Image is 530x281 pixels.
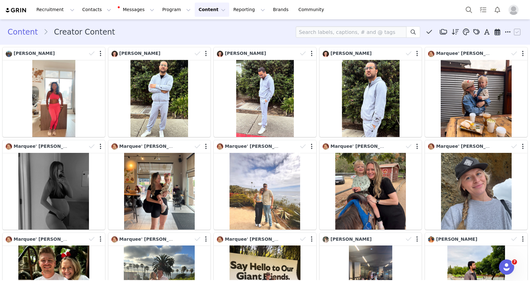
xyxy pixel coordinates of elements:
[323,51,329,57] img: e8f01f7b-2448-49a6-b1bb-6013776253c4.jpg
[225,144,291,149] span: Marquee' [PERSON_NAME]
[111,51,118,57] img: e8f01f7b-2448-49a6-b1bb-6013776253c4.jpg
[331,51,372,56] span: [PERSON_NAME]
[230,3,269,17] button: Reporting
[6,51,12,57] img: ae140c34-59a4-41b4-b8f9-08e030048040.jpg
[217,143,223,150] img: ff13c4f1-ad08-4aca-9fcf-08e6c94ea88b.jpg
[436,51,502,56] span: Marquee' [PERSON_NAME]
[428,51,434,57] img: ff13c4f1-ad08-4aca-9fcf-08e6c94ea88b.jpg
[225,237,291,242] span: Marquee' [PERSON_NAME]
[428,236,434,243] img: c65d074a-f8b8-4247-896b-f7e6cc6e3a73.jpg
[14,237,80,242] span: Marquee' [PERSON_NAME]
[476,3,490,17] a: Tasks
[505,5,525,15] button: Profile
[225,51,266,56] span: [PERSON_NAME]
[331,237,372,242] span: [PERSON_NAME]
[490,3,504,17] button: Notifications
[499,259,514,275] iframe: Intercom live chat
[119,237,186,242] span: Marquee' [PERSON_NAME]
[111,143,118,150] img: ff13c4f1-ad08-4aca-9fcf-08e6c94ea88b.jpg
[6,236,12,243] img: ff13c4f1-ad08-4aca-9fcf-08e6c94ea88b.jpg
[115,3,158,17] button: Messages
[217,51,223,57] img: e8f01f7b-2448-49a6-b1bb-6013776253c4.jpg
[111,236,118,243] img: ff13c4f1-ad08-4aca-9fcf-08e6c94ea88b.jpg
[508,5,519,15] img: placeholder-profile.jpg
[323,143,329,150] img: ff13c4f1-ad08-4aca-9fcf-08e6c94ea88b.jpg
[79,3,115,17] button: Contacts
[14,144,80,149] span: Marquee' [PERSON_NAME]
[14,51,55,56] span: [PERSON_NAME]
[119,51,161,56] span: [PERSON_NAME]
[295,3,331,17] a: Community
[428,143,434,150] img: ff13c4f1-ad08-4aca-9fcf-08e6c94ea88b.jpg
[33,3,78,17] button: Recruitment
[217,236,223,243] img: ff13c4f1-ad08-4aca-9fcf-08e6c94ea88b.jpg
[158,3,194,17] button: Program
[512,259,517,265] span: 7
[119,144,186,149] span: Marquee' [PERSON_NAME]
[436,144,502,149] span: Marquee' [PERSON_NAME]
[331,144,397,149] span: Marquee' [PERSON_NAME]
[6,143,12,150] img: ff13c4f1-ad08-4aca-9fcf-08e6c94ea88b.jpg
[269,3,294,17] a: Brands
[462,3,476,17] button: Search
[8,26,43,38] a: Content
[195,3,229,17] button: Content
[296,26,407,38] input: Search labels, captions, # and @ tags
[436,237,477,242] span: [PERSON_NAME]
[5,7,27,13] img: grin logo
[323,236,329,243] img: 4342052a-deb3-4cb6-a9fb-74137667a792.jpg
